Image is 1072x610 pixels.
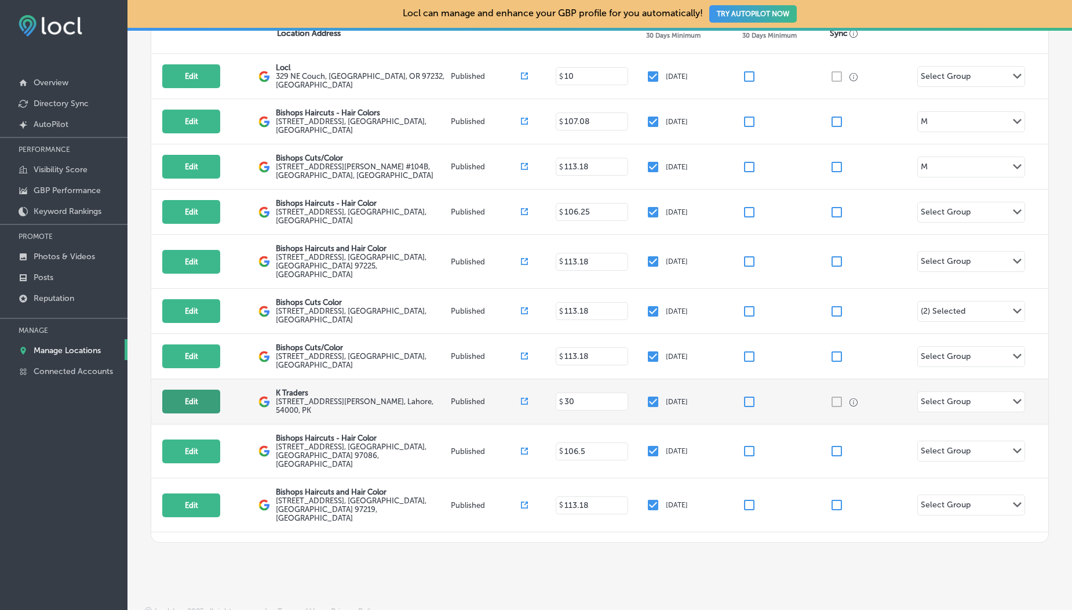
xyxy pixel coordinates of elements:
div: M [921,117,928,130]
p: Overview [34,78,68,88]
p: Published [451,447,521,456]
div: (2) Selected [921,306,965,319]
p: $ [559,447,563,455]
p: Bishops Haircuts - Hair Color [276,434,448,442]
p: 30 Days Minimum [742,31,797,39]
p: Published [451,397,521,406]
p: 30 Days Minimum [646,31,701,39]
p: Bishops Haircuts and Hair Color [276,244,448,253]
p: Bishops Cuts Color [276,298,448,307]
button: Edit [162,299,220,323]
label: [STREET_ADDRESS] , [GEOGRAPHIC_DATA], [GEOGRAPHIC_DATA] [276,117,448,135]
p: Published [451,117,521,126]
p: $ [559,307,563,315]
p: $ [559,208,563,216]
p: [DATE] [666,353,688,361]
button: Edit [162,155,220,179]
p: Bishops Haircuts - Hair Color [276,542,448,550]
label: [STREET_ADDRESS][PERSON_NAME] , Lahore, 54000, PK [276,397,448,415]
p: Published [451,257,521,266]
p: $ [559,118,563,126]
label: [STREET_ADDRESS] , [GEOGRAPHIC_DATA], [GEOGRAPHIC_DATA] 97219, [GEOGRAPHIC_DATA] [276,496,448,522]
div: Select Group [921,351,971,365]
button: Edit [162,250,220,274]
img: logo [258,445,270,457]
img: logo [258,161,270,173]
p: Published [451,162,521,171]
img: fda3e92497d09a02dc62c9cd864e3231.png [19,15,82,37]
label: [STREET_ADDRESS] , [GEOGRAPHIC_DATA], [GEOGRAPHIC_DATA] 97086, [GEOGRAPHIC_DATA] [276,442,448,469]
div: Select Group [921,397,971,410]
p: $ [559,163,563,171]
p: Keyword Rankings [34,206,101,216]
p: GBP Performance [34,186,101,195]
p: $ [559,353,563,361]
p: Manage Locations [34,346,101,355]
button: Edit [162,390,220,413]
img: logo [258,351,270,362]
p: [DATE] [666,257,688,266]
label: [STREET_ADDRESS] , [GEOGRAPHIC_DATA], [GEOGRAPHIC_DATA] [276,208,448,225]
p: [DATE] [666,398,688,406]
p: $ [559,72,563,81]
p: [DATE] [666,307,688,315]
div: Select Group [921,71,971,85]
p: Bishops Cuts/Color [276,343,448,352]
p: Published [451,208,521,216]
p: Bishops Cuts/Color [276,154,448,162]
p: [DATE] [666,163,688,171]
label: 329 NE Couch , [GEOGRAPHIC_DATA], OR 97232, [GEOGRAPHIC_DATA] [276,72,448,89]
img: logo [258,116,270,128]
img: logo [258,71,270,82]
button: Edit [162,110,220,133]
label: [STREET_ADDRESS] , [GEOGRAPHIC_DATA], [GEOGRAPHIC_DATA] [276,352,448,369]
button: Edit [162,493,220,517]
p: Connected Accounts [34,366,113,376]
img: logo [258,396,270,408]
img: logo [258,306,270,317]
p: AutoPilot [34,119,68,129]
label: [STREET_ADDRESS] , [GEOGRAPHIC_DATA], [GEOGRAPHIC_DATA] [276,307,448,324]
p: Posts [34,273,53,282]
p: Directory Sync [34,99,89,108]
p: [DATE] [666,208,688,216]
p: [DATE] [666,72,688,81]
button: Edit [162,344,220,368]
p: $ [559,257,563,266]
p: Published [451,352,521,361]
p: Locl [276,63,448,72]
button: Edit [162,440,220,463]
div: Select Group [921,446,971,459]
button: TRY AUTOPILOT NOW [709,5,797,23]
p: Published [451,307,521,315]
div: Select Group [921,256,971,270]
img: logo [258,206,270,218]
p: [DATE] [666,118,688,126]
label: [STREET_ADDRESS] , [GEOGRAPHIC_DATA], [GEOGRAPHIC_DATA] 97225, [GEOGRAPHIC_DATA] [276,253,448,279]
p: Bishops Haircuts - Hair Color [276,199,448,208]
p: $ [559,501,563,509]
button: Edit [162,64,220,88]
div: Select Group [921,207,971,220]
div: Select Group [921,500,971,513]
p: Visibility Score [34,165,87,175]
img: logo [258,499,270,511]
img: logo [258,256,270,267]
button: Edit [162,200,220,224]
p: Bishops Haircuts and Hair Color [276,488,448,496]
p: Bishops Haircuts - Hair Colors [276,108,448,117]
p: [DATE] [666,447,688,455]
label: [STREET_ADDRESS][PERSON_NAME] #104B , [GEOGRAPHIC_DATA], [GEOGRAPHIC_DATA] [276,162,448,180]
p: [DATE] [666,501,688,509]
p: Reputation [34,293,74,303]
p: Photos & Videos [34,252,95,262]
p: Published [451,72,521,81]
p: $ [559,398,563,406]
p: K Traders [276,388,448,397]
div: M [921,162,928,175]
p: Published [451,501,521,510]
